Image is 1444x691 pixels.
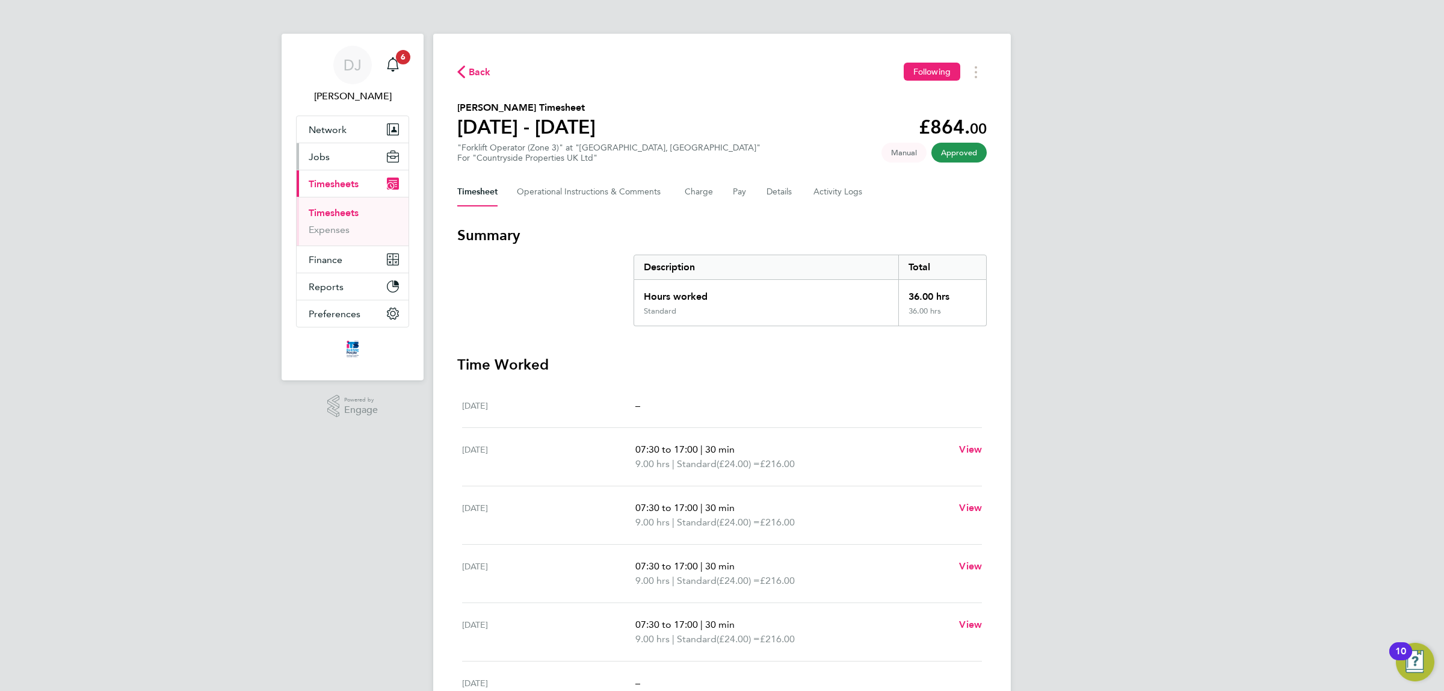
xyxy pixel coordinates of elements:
span: 9.00 hrs [635,575,670,586]
span: 00 [970,120,987,137]
a: View [959,442,982,457]
span: Preferences [309,308,360,320]
span: 30 min [705,560,735,572]
span: £216.00 [760,516,795,528]
button: Jobs [297,143,409,170]
span: Standard [677,574,717,588]
span: View [959,502,982,513]
span: 07:30 to 17:00 [635,444,698,455]
span: View [959,444,982,455]
span: 9.00 hrs [635,633,670,645]
span: Timesheets [309,178,359,190]
div: [DATE] [462,676,635,690]
span: Don Jeater [296,89,409,104]
span: 9.00 hrs [635,458,670,469]
div: 10 [1395,651,1406,667]
div: [DATE] [462,501,635,530]
app-decimal: £864. [919,116,987,138]
a: View [959,618,982,632]
nav: Main navigation [282,34,424,380]
span: Standard [677,515,717,530]
span: Network [309,124,347,135]
span: Back [469,65,491,79]
a: Go to home page [296,339,409,359]
span: View [959,560,982,572]
span: DJ [344,57,362,73]
a: View [959,501,982,515]
span: 30 min [705,619,735,630]
a: Timesheets [309,207,359,218]
button: Details [767,178,794,206]
span: Standard [677,457,717,471]
button: Finance [297,246,409,273]
div: Timesheets [297,197,409,246]
button: Back [457,64,491,79]
button: Operational Instructions & Comments [517,178,665,206]
div: Description [634,255,898,279]
span: Standard [677,632,717,646]
span: | [700,560,703,572]
span: Engage [344,405,378,415]
button: Following [904,63,960,81]
div: 36.00 hrs [898,306,986,326]
div: Total [898,255,986,279]
span: – [635,400,640,411]
button: Activity Logs [813,178,864,206]
button: Timesheet [457,178,498,206]
button: Network [297,116,409,143]
a: View [959,559,982,574]
span: Reports [309,281,344,293]
div: [DATE] [462,559,635,588]
span: 07:30 to 17:00 [635,619,698,630]
span: Jobs [309,151,330,163]
button: Timesheets Menu [965,63,987,81]
button: Charge [685,178,714,206]
span: | [672,516,674,528]
span: View [959,619,982,630]
span: | [672,575,674,586]
h2: [PERSON_NAME] Timesheet [457,101,596,115]
span: 07:30 to 17:00 [635,502,698,513]
div: [DATE] [462,442,635,471]
span: (£24.00) = [717,516,760,528]
span: Powered by [344,395,378,405]
span: | [700,444,703,455]
span: £216.00 [760,575,795,586]
span: £216.00 [760,633,795,645]
div: Summary [634,255,987,326]
a: Powered byEngage [327,395,378,418]
button: Open Resource Center, 10 new notifications [1396,643,1434,681]
img: itsconstruction-logo-retina.png [344,339,361,359]
button: Preferences [297,300,409,327]
span: This timesheet was manually created. [881,143,927,163]
span: 30 min [705,502,735,513]
h3: Summary [457,226,987,245]
span: – [635,677,640,689]
div: [DATE] [462,398,635,413]
div: [DATE] [462,618,635,646]
span: | [700,619,703,630]
span: 6 [396,50,410,64]
span: 07:30 to 17:00 [635,560,698,572]
a: 6 [381,46,405,84]
span: | [672,458,674,469]
div: 36.00 hrs [898,280,986,306]
span: | [672,633,674,645]
span: | [700,502,703,513]
button: Timesheets [297,170,409,197]
div: Hours worked [634,280,898,306]
div: For "Countryside Properties UK Ltd" [457,153,761,163]
span: Following [913,66,951,77]
h1: [DATE] - [DATE] [457,115,596,139]
span: (£24.00) = [717,575,760,586]
button: Pay [733,178,747,206]
span: £216.00 [760,458,795,469]
span: 30 min [705,444,735,455]
button: Reports [297,273,409,300]
span: Finance [309,254,342,265]
h3: Time Worked [457,355,987,374]
span: (£24.00) = [717,633,760,645]
span: (£24.00) = [717,458,760,469]
span: 9.00 hrs [635,516,670,528]
a: DJ[PERSON_NAME] [296,46,409,104]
